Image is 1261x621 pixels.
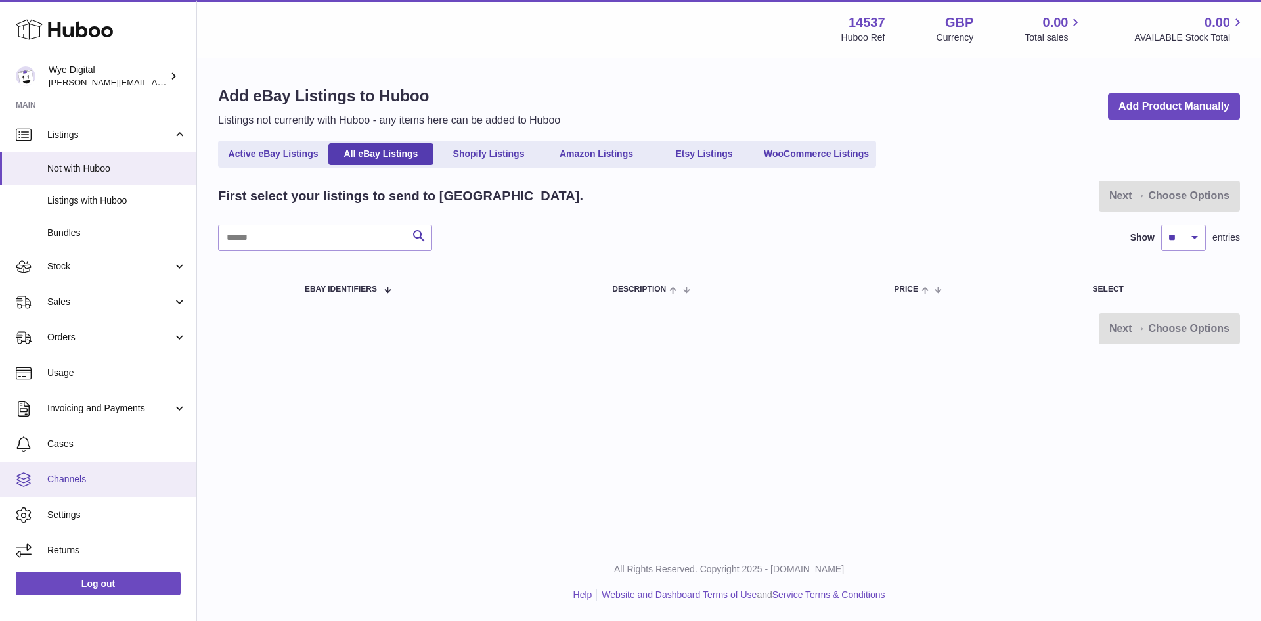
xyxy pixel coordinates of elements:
[47,162,187,175] span: Not with Huboo
[16,572,181,595] a: Log out
[47,509,187,521] span: Settings
[1025,32,1083,44] span: Total sales
[841,32,885,44] div: Huboo Ref
[1134,32,1245,44] span: AVAILABLE Stock Total
[47,195,187,207] span: Listings with Huboo
[937,32,974,44] div: Currency
[597,589,885,601] li: and
[652,143,757,165] a: Etsy Listings
[49,77,263,87] span: [PERSON_NAME][EMAIL_ADDRESS][DOMAIN_NAME]
[47,367,187,379] span: Usage
[1130,231,1155,244] label: Show
[49,64,167,89] div: Wye Digital
[759,143,874,165] a: WooCommerce Listings
[47,129,173,141] span: Listings
[218,113,560,127] p: Listings not currently with Huboo - any items here can be added to Huboo
[849,14,885,32] strong: 14537
[1108,93,1240,120] a: Add Product Manually
[1134,14,1245,44] a: 0.00 AVAILABLE Stock Total
[47,473,187,486] span: Channels
[573,589,592,600] a: Help
[436,143,541,165] a: Shopify Listings
[602,589,757,600] a: Website and Dashboard Terms of Use
[221,143,326,165] a: Active eBay Listings
[47,227,187,239] span: Bundles
[772,589,885,600] a: Service Terms & Conditions
[1212,231,1240,244] span: entries
[47,402,173,415] span: Invoicing and Payments
[305,285,377,294] span: eBay Identifiers
[218,85,560,106] h1: Add eBay Listings to Huboo
[218,187,583,205] h2: First select your listings to send to [GEOGRAPHIC_DATA].
[1043,14,1069,32] span: 0.00
[945,14,973,32] strong: GBP
[47,296,173,308] span: Sales
[544,143,649,165] a: Amazon Listings
[16,66,35,86] img: nathan@wyedigital.co.uk
[894,285,918,294] span: Price
[612,285,666,294] span: Description
[47,438,187,450] span: Cases
[1093,285,1227,294] div: Select
[1025,14,1083,44] a: 0.00 Total sales
[328,143,433,165] a: All eBay Listings
[47,331,173,344] span: Orders
[47,260,173,273] span: Stock
[47,544,187,557] span: Returns
[208,563,1250,576] p: All Rights Reserved. Copyright 2025 - [DOMAIN_NAME]
[1205,14,1230,32] span: 0.00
